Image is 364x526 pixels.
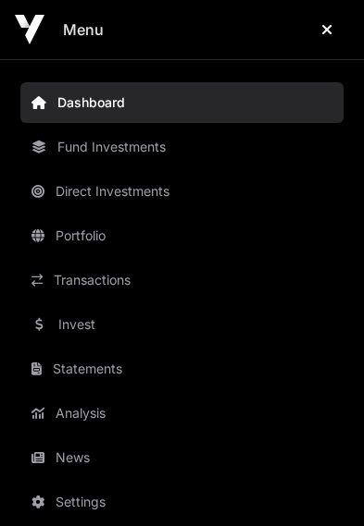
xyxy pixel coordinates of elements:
a: Portfolio [20,215,344,256]
img: Icehouse Ventures Logo [15,15,44,44]
button: Close [305,11,349,48]
a: Fund Investments [20,127,344,167]
a: Dashboard [20,82,344,123]
a: Invest [20,304,344,345]
a: Direct Investments [20,171,344,212]
iframe: Chat Widget [271,437,364,526]
a: Statements [20,349,344,389]
a: Transactions [20,260,344,300]
a: Analysis [20,393,344,434]
a: Settings [20,482,344,522]
h2: Menu [63,18,104,41]
a: News [20,437,344,478]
